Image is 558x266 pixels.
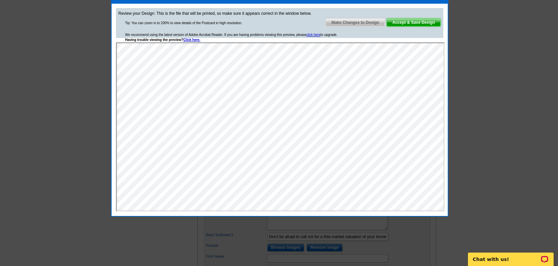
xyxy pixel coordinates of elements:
div: We recommend using the latest version of Adobe Acrobat Reader. If you are having problems viewing... [125,32,337,42]
span: Make Changes to Design [326,18,385,27]
a: Click here. [183,38,200,42]
div: Review your Design: This is the file that will be printed, so make sure it appears correct in the... [116,8,443,38]
a: Accept & Save Design [386,18,441,27]
iframe: LiveChat chat widget [464,245,558,266]
a: click here [306,33,320,37]
div: Tip: You can zoom in to 200% to view details of the Postcard in high resolution. [125,20,242,26]
strong: Having trouble viewing the preview? [125,38,200,42]
span: Accept & Save Design [387,18,441,27]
